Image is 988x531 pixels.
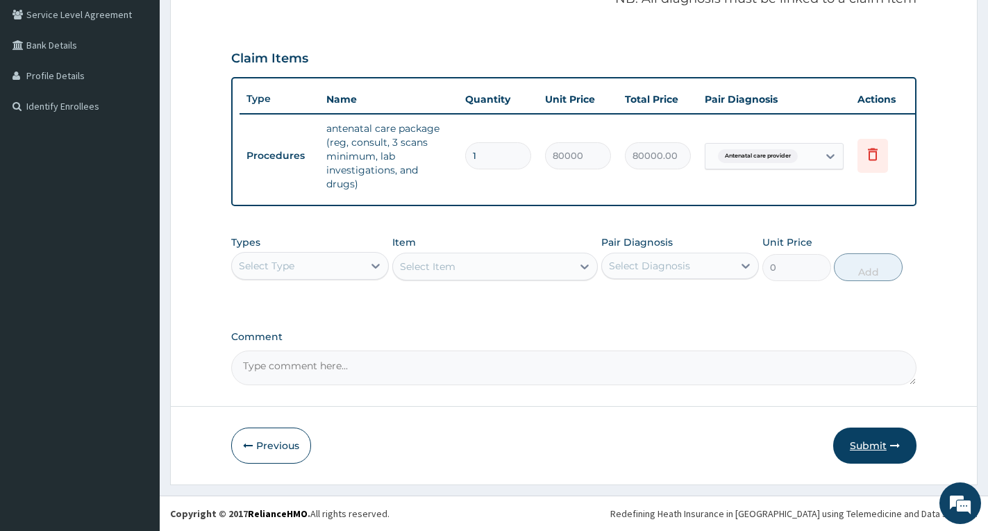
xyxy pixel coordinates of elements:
[458,85,538,113] th: Quantity
[240,86,319,112] th: Type
[609,259,690,273] div: Select Diagnosis
[538,85,618,113] th: Unit Price
[240,143,319,169] td: Procedures
[833,428,916,464] button: Submit
[228,7,261,40] div: Minimize live chat window
[618,85,698,113] th: Total Price
[81,175,192,315] span: We're online!
[698,85,851,113] th: Pair Diagnosis
[7,379,265,428] textarea: Type your message and hit 'Enter'
[834,253,903,281] button: Add
[26,69,56,104] img: d_794563401_company_1708531726252_794563401
[170,507,310,520] strong: Copyright © 2017 .
[762,235,812,249] label: Unit Price
[231,331,916,343] label: Comment
[231,51,308,67] h3: Claim Items
[319,85,458,113] th: Name
[319,115,458,198] td: antenatal care package (reg, consult, 3 scans minimum, lab investigations, and drugs)
[851,85,920,113] th: Actions
[392,235,416,249] label: Item
[601,235,673,249] label: Pair Diagnosis
[248,507,308,520] a: RelianceHMO
[72,78,233,96] div: Chat with us now
[231,428,311,464] button: Previous
[231,237,260,248] label: Types
[718,149,798,163] span: Antenatal care provider
[239,259,294,273] div: Select Type
[160,496,988,531] footer: All rights reserved.
[610,507,978,521] div: Redefining Heath Insurance in [GEOGRAPHIC_DATA] using Telemedicine and Data Science!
